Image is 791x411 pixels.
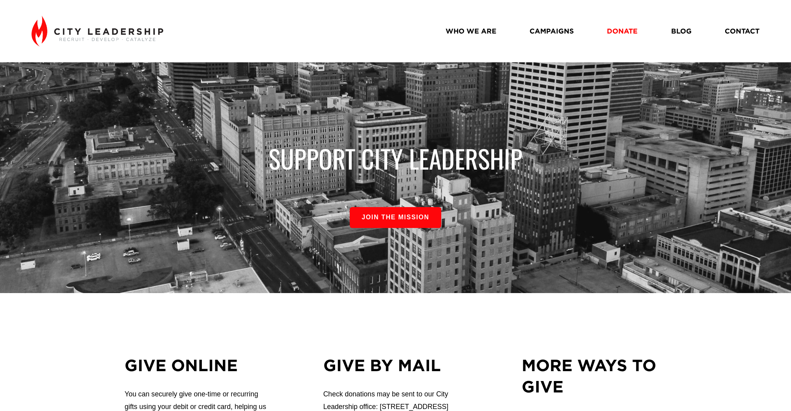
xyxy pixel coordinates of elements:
h2: Give By Mail [323,354,468,376]
span: Support City Leadership [269,140,522,177]
img: City Leadership - Recruit. Develop. Catalyze. [32,16,163,47]
a: DONATE [607,24,638,38]
h2: Give online [125,354,269,376]
a: WHO WE ARE [446,24,496,38]
a: join the mission [350,207,441,228]
a: CAMPAIGNS [530,24,574,38]
a: CONTACT [725,24,759,38]
h2: More ways to give [522,354,666,397]
a: BLOG [671,24,692,38]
